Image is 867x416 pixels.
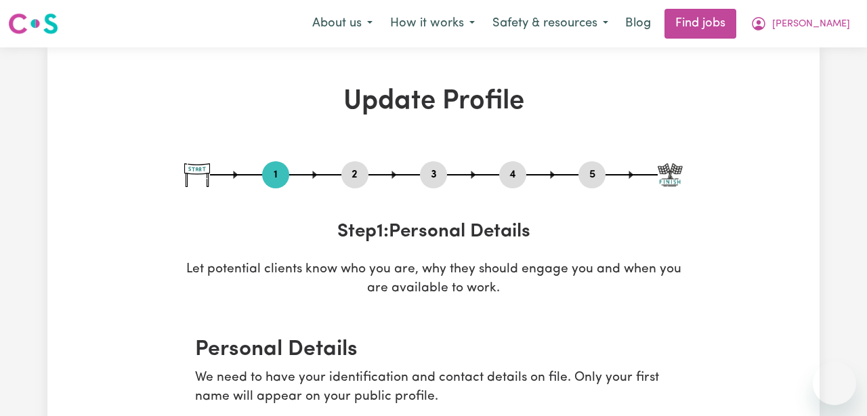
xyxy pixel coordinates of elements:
a: Find jobs [664,9,736,39]
button: Safety & resources [484,9,617,38]
h1: Update Profile [184,85,683,118]
a: Careseekers logo [8,8,58,39]
button: About us [303,9,381,38]
button: Go to step 2 [341,166,368,184]
button: Go to step 4 [499,166,526,184]
p: We need to have your identification and contact details on file. Only your first name will appear... [195,369,672,408]
span: [PERSON_NAME] [772,17,850,32]
iframe: Button to launch messaging window [813,362,856,405]
h2: Personal Details [195,337,672,362]
button: Go to step 1 [262,166,289,184]
img: Careseekers logo [8,12,58,36]
button: Go to step 5 [578,166,606,184]
button: How it works [381,9,484,38]
button: Go to step 3 [420,166,447,184]
p: Let potential clients know who you are, why they should engage you and when you are available to ... [184,260,683,299]
a: Blog [617,9,659,39]
button: My Account [742,9,859,38]
h3: Step 1 : Personal Details [184,221,683,244]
